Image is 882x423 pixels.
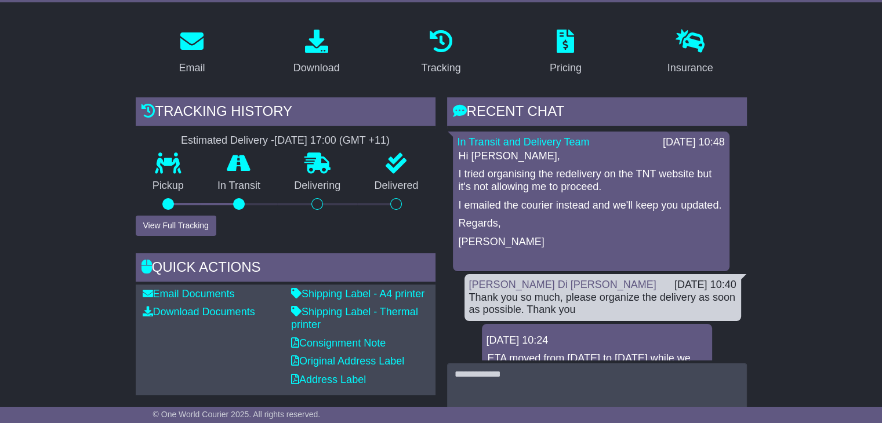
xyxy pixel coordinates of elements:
[291,306,418,330] a: Shipping Label - Thermal printer
[660,25,721,80] a: Insurance
[291,374,366,385] a: Address Label
[542,25,589,80] a: Pricing
[143,288,235,300] a: Email Documents
[277,180,357,192] p: Delivering
[459,217,724,230] p: Regards,
[459,236,724,249] p: [PERSON_NAME]
[469,279,656,290] a: [PERSON_NAME] Di [PERSON_NAME]
[421,60,460,76] div: Tracking
[459,150,724,163] p: Hi [PERSON_NAME],
[458,136,590,148] a: In Transit and Delivery Team
[136,97,435,129] div: Tracking history
[286,25,347,80] a: Download
[291,337,386,349] a: Consignment Note
[469,291,736,316] div: Thank you so much, please organize the delivery as soon as possible. Thank you
[357,180,435,192] p: Delivered
[136,134,435,147] div: Estimated Delivery -
[201,180,277,192] p: In Transit
[171,25,212,80] a: Email
[136,253,435,285] div: Quick Actions
[674,279,736,291] div: [DATE] 10:40
[291,355,404,367] a: Original Address Label
[447,97,747,129] div: RECENT CHAT
[136,216,216,236] button: View Full Tracking
[179,60,205,76] div: Email
[459,168,724,193] p: I tried organising the redelivery on the TNT website but it's not allowing me to proceed.
[293,60,340,76] div: Download
[153,410,321,419] span: © One World Courier 2025. All rights reserved.
[459,199,724,212] p: I emailed the courier instead and we'll keep you updated.
[487,334,707,347] div: [DATE] 10:24
[667,60,713,76] div: Insurance
[663,136,725,149] div: [DATE] 10:48
[291,288,424,300] a: Shipping Label - A4 printer
[274,134,390,147] div: [DATE] 17:00 (GMT +11)
[136,180,201,192] p: Pickup
[143,306,255,318] a: Download Documents
[413,25,468,80] a: Tracking
[488,352,706,390] p: ETA moved from [DATE] to [DATE] while we opened a ticket requesting TNT to organise the redeliver...
[550,60,582,76] div: Pricing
